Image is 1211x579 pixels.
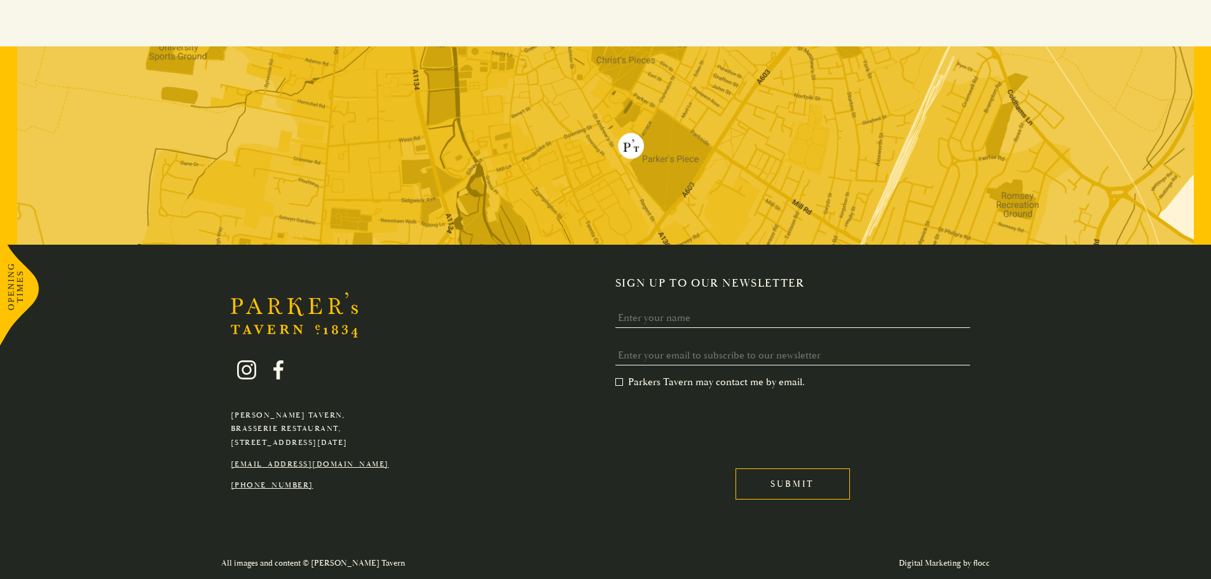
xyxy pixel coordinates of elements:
a: [EMAIL_ADDRESS][DOMAIN_NAME] [231,460,389,469]
p: All images and content © [PERSON_NAME] Tavern [221,556,405,571]
a: [PHONE_NUMBER] [231,480,313,490]
input: Enter your email to subscribe to our newsletter [615,346,971,365]
label: Parkers Tavern may contact me by email. [615,376,805,388]
input: Enter your name [615,308,971,328]
input: Submit [735,468,850,500]
p: [PERSON_NAME] Tavern, Brasserie Restaurant, [STREET_ADDRESS][DATE] [231,409,389,450]
iframe: reCAPTCHA [615,398,809,448]
h2: Sign up to our newsletter [615,276,981,290]
a: Digital Marketing by flocc [899,558,990,568]
img: map [17,46,1194,245]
